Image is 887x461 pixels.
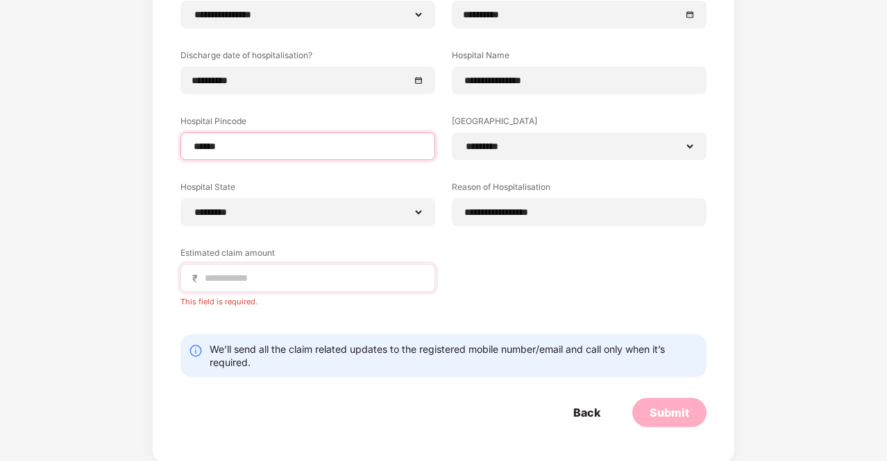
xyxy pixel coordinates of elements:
label: Discharge date of hospitalisation? [180,49,435,67]
label: Hospital State [180,181,435,198]
div: This field is required. [180,292,435,306]
label: Hospital Name [452,49,707,67]
label: [GEOGRAPHIC_DATA] [452,115,707,132]
label: Estimated claim amount [180,247,435,264]
div: Submit [650,405,689,420]
div: We’ll send all the claim related updates to the registered mobile number/email and call only when... [210,342,698,369]
label: Hospital Pincode [180,115,435,132]
div: Back [573,405,600,420]
label: Reason of Hospitalisation [452,181,707,198]
span: ₹ [192,272,203,285]
img: svg+xml;base64,PHN2ZyBpZD0iSW5mby0yMHgyMCIgeG1sbnM9Imh0dHA6Ly93d3cudzMub3JnLzIwMDAvc3ZnIiB3aWR0aD... [189,344,203,358]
